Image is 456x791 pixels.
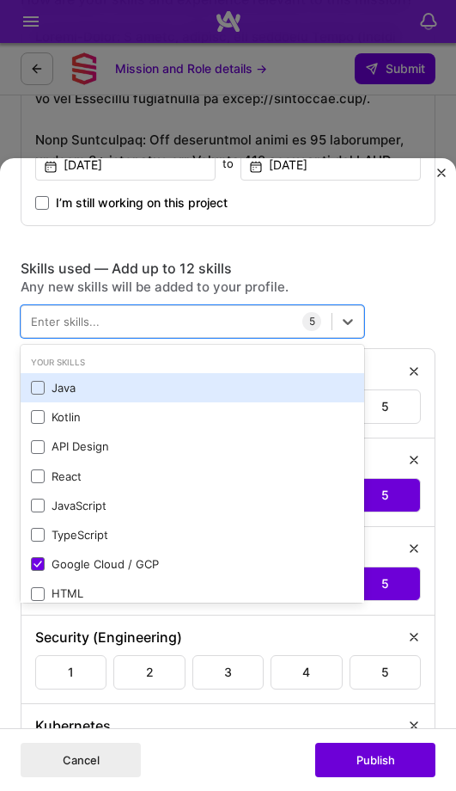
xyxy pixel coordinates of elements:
button: Publish [315,743,435,777]
div: Google Cloud / GCP [31,556,354,572]
div: to [222,156,234,171]
div: React [31,469,354,484]
div: Skills used — Add up to 12 skills [21,261,435,276]
img: Remove [407,453,421,467]
input: Date [240,150,421,181]
img: Remove [407,719,421,733]
input: Date [35,150,216,181]
div: 3 [192,655,264,690]
div: 5 [350,478,421,512]
img: Remove [407,630,421,644]
div: API Design [31,438,354,454]
img: Remove [407,365,421,378]
div: 2 [113,655,185,690]
div: 5 [350,567,421,601]
div: Your Skills [21,355,364,371]
div: 4 [271,655,342,690]
div: TypeScript [31,527,354,543]
div: Enter skills... [31,314,100,329]
span: I’m still working on this project [56,194,228,212]
div: 5 [350,655,421,690]
div: Kubernetes [35,718,111,733]
div: HTML [31,586,354,601]
div: Kotlin [31,409,354,425]
div: Any new skills will be added to your profile. [21,279,435,295]
div: Security (Engineering) [35,629,182,645]
img: Remove [407,542,421,555]
div: 1 [35,655,106,690]
button: Cancel [21,743,141,777]
div: JavaScript [31,498,354,513]
button: Close [437,169,446,184]
div: 5 [302,312,321,331]
div: Java [31,380,354,395]
div: 5 [350,389,421,424]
